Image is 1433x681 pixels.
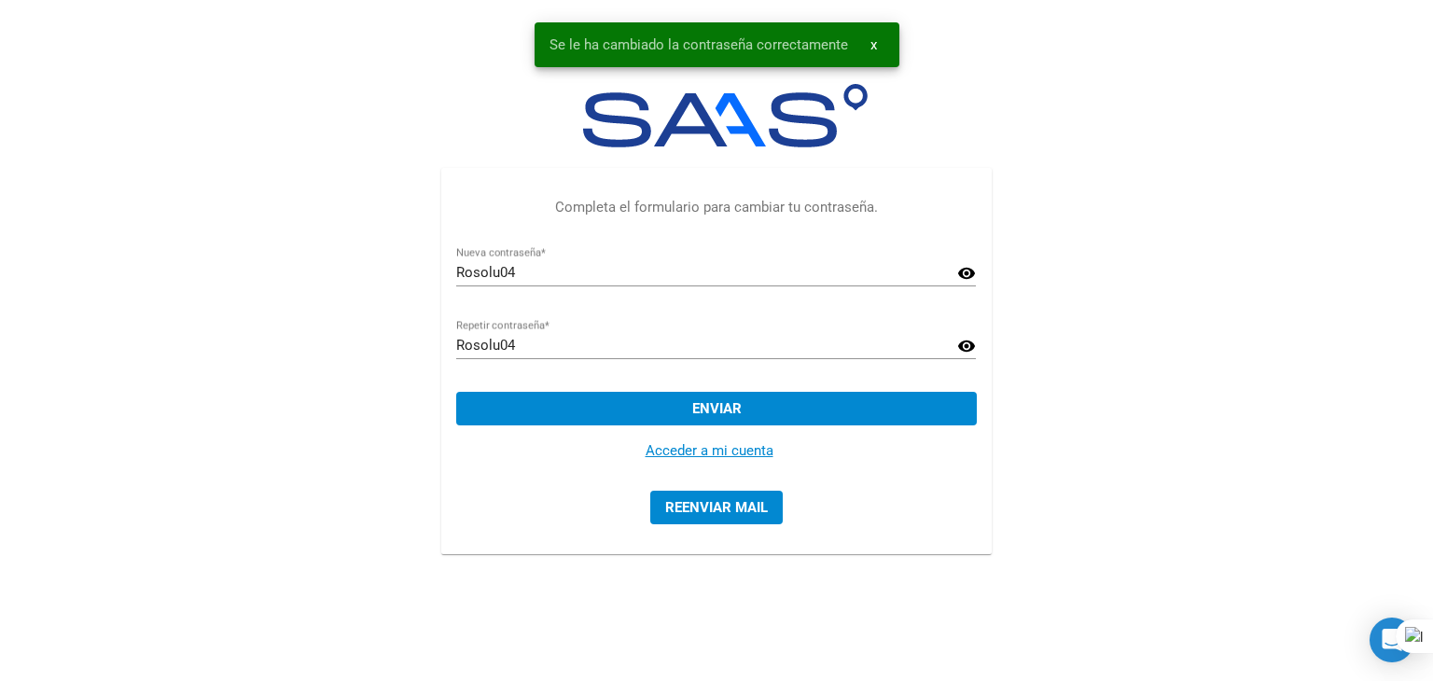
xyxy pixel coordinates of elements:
[650,491,783,524] button: Reenviar mail
[646,442,773,459] a: Acceder a mi cuenta
[870,36,877,53] span: x
[957,335,976,357] mat-icon: visibility
[456,197,976,218] p: Completa el formulario para cambiar tu contraseña.
[550,35,848,54] span: Se le ha cambiado la contraseña correctamente
[665,499,768,516] span: Reenviar mail
[1370,618,1414,662] div: Open Intercom Messenger
[692,400,742,417] span: Enviar
[957,262,976,285] mat-icon: visibility
[856,28,892,62] button: x
[456,392,976,425] button: Enviar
